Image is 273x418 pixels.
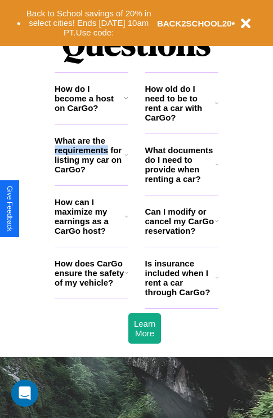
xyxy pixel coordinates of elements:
[21,6,157,41] button: Back to School savings of 20% in select cities! Ends [DATE] 10am PT.Use code:
[145,145,216,184] h3: What documents do I need to provide when renting a car?
[55,84,124,113] h3: How do I become a host on CarGo?
[55,197,125,235] h3: How can I maximize my earnings as a CarGo host?
[145,84,216,122] h3: How old do I need to be to rent a car with CarGo?
[128,313,161,344] button: Learn More
[55,259,125,287] h3: How does CarGo ensure the safety of my vehicle?
[157,19,232,28] b: BACK2SCHOOL20
[11,380,38,407] div: Open Intercom Messenger
[55,136,125,174] h3: What are the requirements for listing my car on CarGo?
[145,207,215,235] h3: Can I modify or cancel my CarGo reservation?
[6,186,14,232] div: Give Feedback
[145,259,216,297] h3: Is insurance included when I rent a car through CarGo?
